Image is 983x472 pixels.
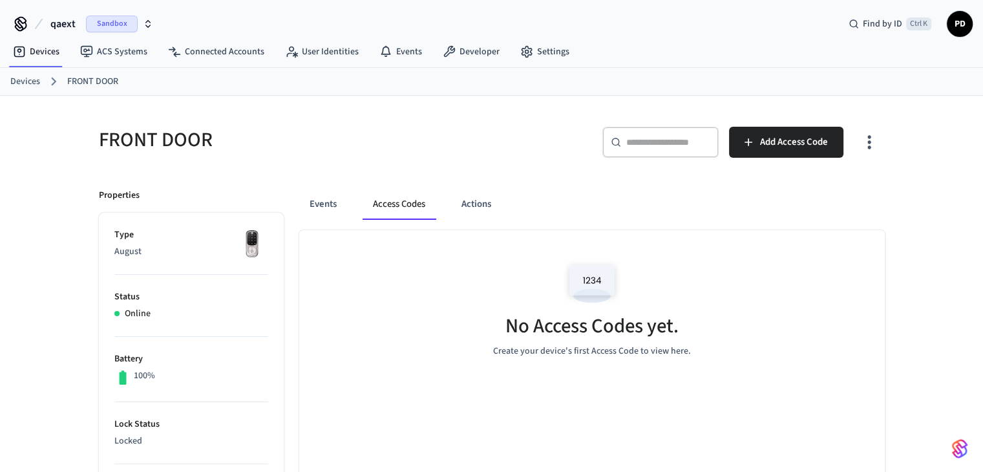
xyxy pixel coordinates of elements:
[236,228,268,261] img: Yale Assure Touchscreen Wifi Smart Lock, Satin Nickel, Front
[275,40,369,63] a: User Identities
[952,438,967,459] img: SeamLogoGradient.69752ec5.svg
[510,40,580,63] a: Settings
[134,369,155,383] p: 100%
[505,313,679,339] h5: No Access Codes yet.
[114,352,268,366] p: Battery
[299,189,347,220] button: Events
[114,290,268,304] p: Status
[363,189,436,220] button: Access Codes
[947,11,973,37] button: PD
[86,16,138,32] span: Sandbox
[729,127,843,158] button: Add Access Code
[432,40,510,63] a: Developer
[863,17,902,30] span: Find by ID
[369,40,432,63] a: Events
[114,245,268,259] p: August
[10,75,40,89] a: Devices
[99,189,140,202] p: Properties
[948,12,971,36] span: PD
[760,134,828,151] span: Add Access Code
[50,16,76,32] span: qaext
[114,418,268,431] p: Lock Status
[838,12,942,36] div: Find by IDCtrl K
[299,189,885,220] div: ant example
[451,189,502,220] button: Actions
[99,127,484,153] h5: FRONT DOOR
[114,434,268,448] p: Locked
[3,40,70,63] a: Devices
[114,228,268,242] p: Type
[158,40,275,63] a: Connected Accounts
[493,345,691,358] p: Create your device's first Access Code to view here.
[125,307,151,321] p: Online
[70,40,158,63] a: ACS Systems
[906,17,931,30] span: Ctrl K
[67,75,118,89] a: FRONT DOOR
[563,256,621,311] img: Access Codes Empty State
